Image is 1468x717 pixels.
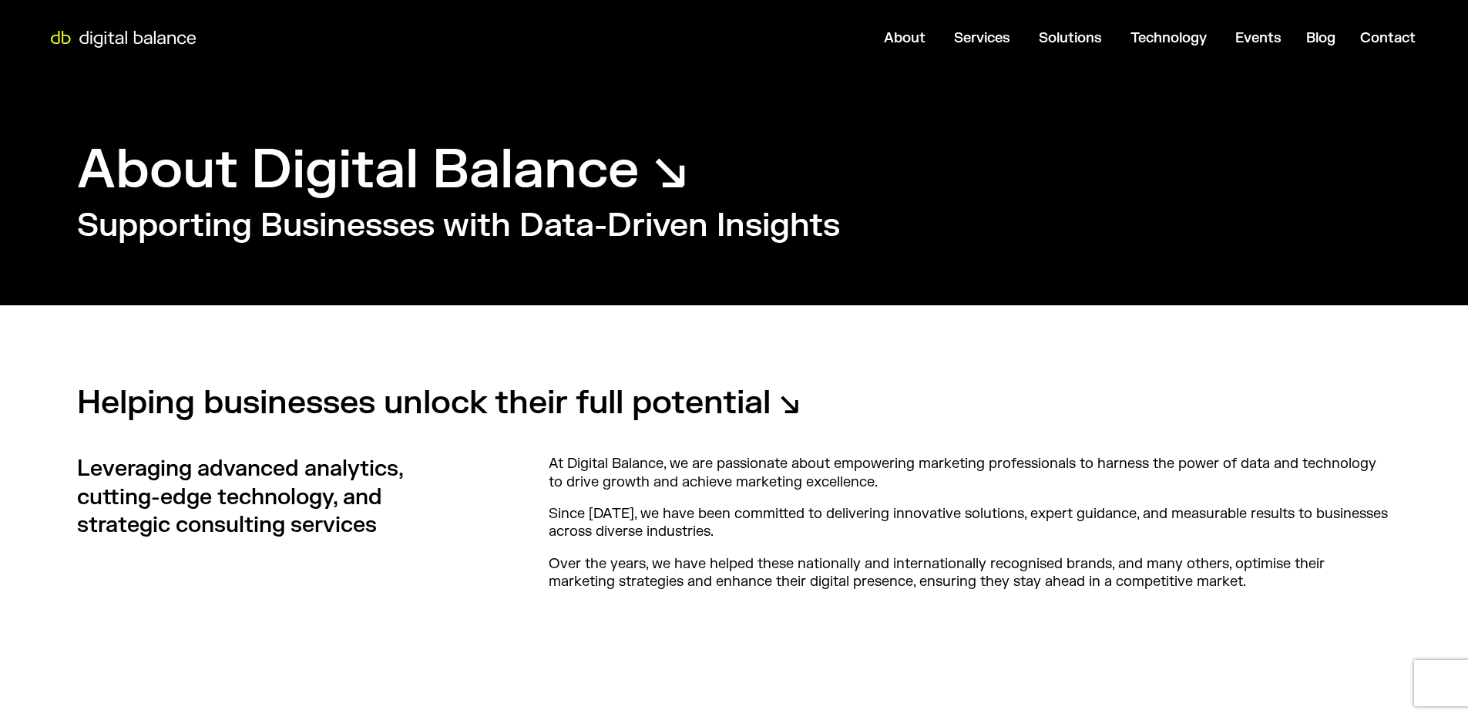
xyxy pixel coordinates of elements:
h3: Leveraging advanced analytics, cutting-edge technology, and strategic consulting services [77,455,472,539]
p: Over the years, we have helped these nationally and internationally recognised brands, and many o... [549,555,1392,591]
img: Digital Balance logo [39,31,208,48]
a: About [884,29,925,47]
a: Technology [1130,29,1207,47]
a: Solutions [1039,29,1102,47]
a: Events [1235,29,1282,47]
a: Blog [1306,29,1335,47]
div: Menu Toggle [210,23,1428,53]
h2: Helping businesses unlock their full potential ↘︎ [77,382,1237,425]
a: Services [954,29,1010,47]
nav: Menu [210,23,1428,53]
a: Contact [1360,29,1416,47]
p: At Digital Balance, we are passionate about empowering marketing professionals to harness the pow... [549,455,1392,491]
h2: Supporting Businesses with Data-Driven Insights [77,205,840,247]
h1: About Digital Balance ↘︎ [77,135,688,205]
p: Since [DATE], we have been committed to delivering innovative solutions, expert guidance, and mea... [549,505,1392,541]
